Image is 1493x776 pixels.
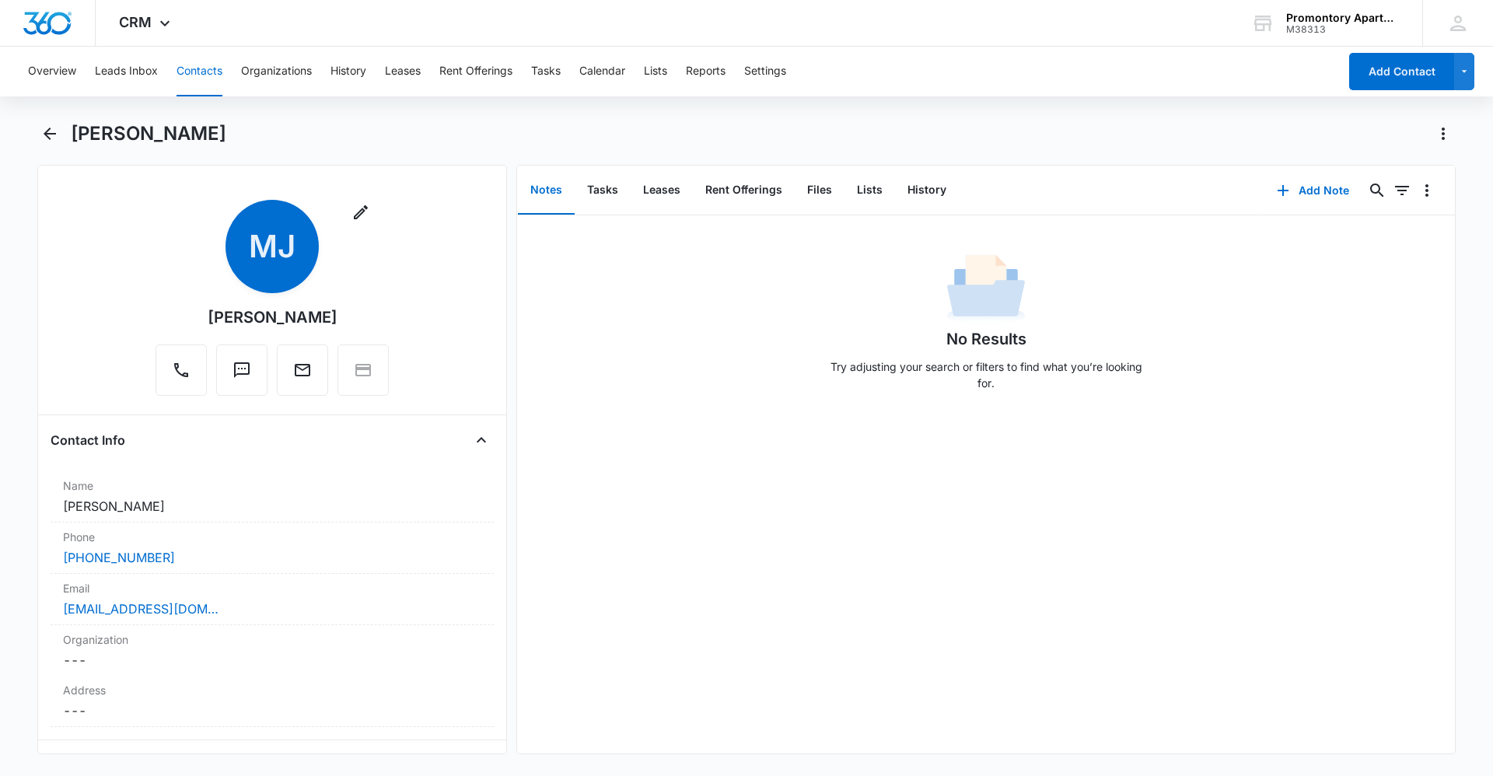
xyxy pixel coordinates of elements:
button: Search... [1365,178,1390,203]
button: History [330,47,366,96]
span: MJ [226,200,319,293]
dd: --- [63,651,481,669]
div: account name [1286,12,1400,24]
button: Organizations [241,47,312,96]
button: Reports [686,47,726,96]
a: Email [277,369,328,382]
dd: --- [63,701,481,720]
button: Overflow Menu [1414,178,1439,203]
button: Add Contact [1349,53,1454,90]
button: Overview [28,47,76,96]
div: [PERSON_NAME] [208,306,337,329]
button: Tasks [575,166,631,215]
label: Phone [63,529,481,545]
label: Organization [63,631,481,648]
button: Email [277,344,328,396]
button: Leases [385,47,421,96]
button: Lists [644,47,667,96]
button: Contacts [177,47,222,96]
button: Settings [744,47,786,96]
button: Lists [844,166,895,215]
h1: No Results [946,327,1026,351]
button: Close [469,428,494,453]
span: CRM [119,14,152,30]
div: Address--- [51,676,494,727]
label: Name [63,477,481,494]
div: Email[EMAIL_ADDRESS][DOMAIN_NAME] [51,574,494,625]
button: Back [37,121,61,146]
dd: [PERSON_NAME] [63,497,481,516]
a: Text [216,369,267,382]
a: Call [156,369,207,382]
a: [EMAIL_ADDRESS][DOMAIN_NAME] [63,599,219,618]
div: Name[PERSON_NAME] [51,471,494,523]
h1: [PERSON_NAME] [71,122,226,145]
p: Try adjusting your search or filters to find what you’re looking for. [823,358,1149,391]
button: Text [216,344,267,396]
label: Address [63,682,481,698]
button: Calendar [579,47,625,96]
button: Filters [1390,178,1414,203]
div: Phone[PHONE_NUMBER] [51,523,494,574]
button: Rent Offerings [439,47,512,96]
a: [PHONE_NUMBER] [63,548,175,567]
img: No Data [947,250,1025,327]
button: Call [156,344,207,396]
button: Actions [1431,121,1456,146]
button: Leads Inbox [95,47,158,96]
button: Leases [631,166,693,215]
label: Email [63,580,481,596]
button: Rent Offerings [693,166,795,215]
button: Tasks [531,47,561,96]
button: Add Note [1261,172,1365,209]
div: Organization--- [51,625,494,676]
h4: Contact Info [51,431,125,449]
div: account id [1286,24,1400,35]
button: Files [795,166,844,215]
button: History [895,166,959,215]
button: Notes [518,166,575,215]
